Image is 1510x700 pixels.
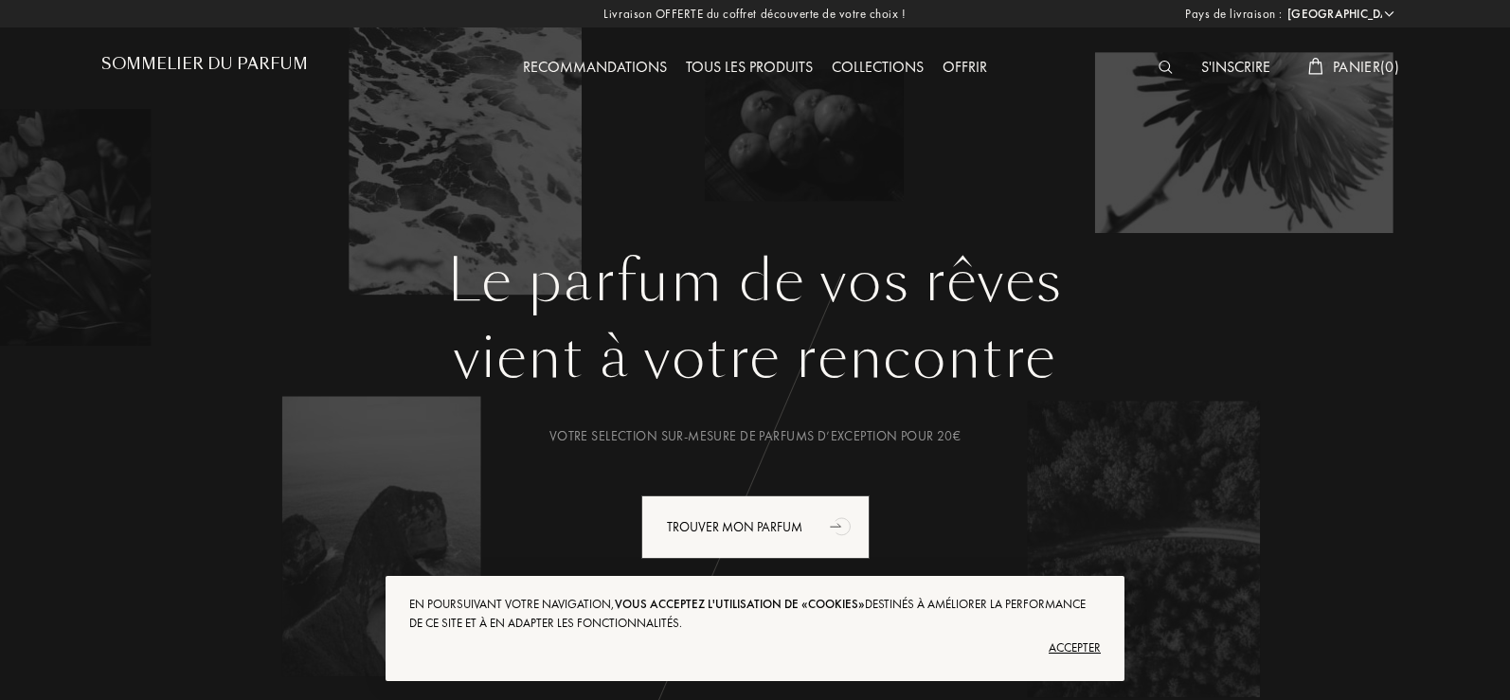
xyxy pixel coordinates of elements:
a: Offrir [933,57,997,77]
a: Sommelier du Parfum [101,55,308,81]
span: Pays de livraison : [1185,5,1283,24]
div: Trouver mon parfum [641,495,870,559]
a: S'inscrire [1192,57,1280,77]
div: Votre selection sur-mesure de parfums d’exception pour 20€ [116,426,1394,446]
span: Panier ( 0 ) [1333,57,1399,77]
span: vous acceptez l'utilisation de «cookies» [615,596,865,612]
h1: Le parfum de vos rêves [116,247,1394,315]
a: Recommandations [513,57,676,77]
div: Collections [822,56,933,81]
div: Accepter [409,633,1101,663]
div: Tous les produits [676,56,822,81]
a: Trouver mon parfumanimation [627,495,884,559]
a: Collections [822,57,933,77]
h1: Sommelier du Parfum [101,55,308,73]
div: animation [823,507,861,545]
img: cart_white.svg [1308,58,1323,75]
div: vient à votre rencontre [116,315,1394,401]
img: search_icn_white.svg [1159,61,1173,74]
div: Offrir [933,56,997,81]
a: Tous les produits [676,57,822,77]
div: Recommandations [513,56,676,81]
div: En poursuivant votre navigation, destinés à améliorer la performance de ce site et à en adapter l... [409,595,1101,633]
div: S'inscrire [1192,56,1280,81]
